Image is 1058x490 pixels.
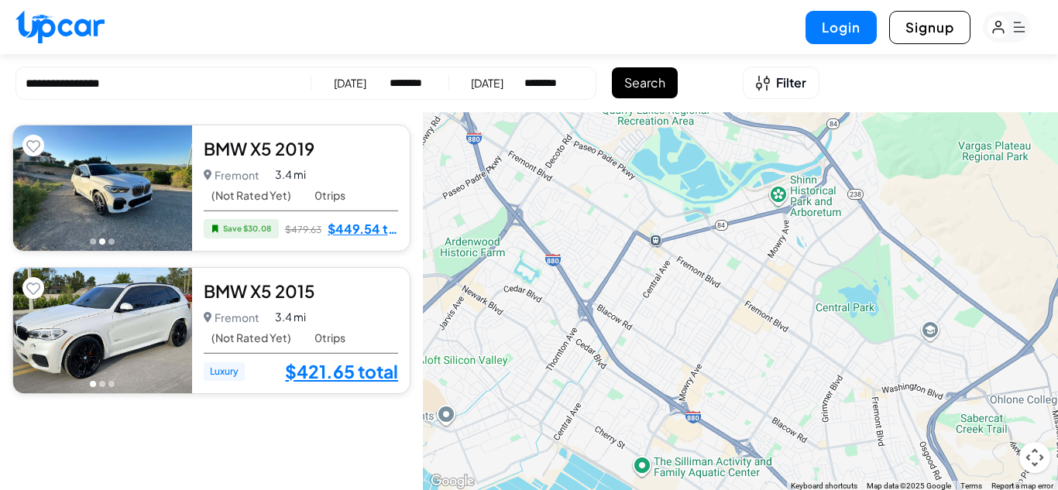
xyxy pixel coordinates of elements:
button: Add to favorites [22,277,44,299]
button: Map camera controls [1019,442,1050,473]
span: Filter [776,74,806,92]
button: Go to photo 2 [99,238,105,245]
span: 0 trips [314,189,345,202]
span: $479.63 [285,221,321,238]
button: Search [612,67,678,98]
span: Map data ©2025 Google [867,481,951,490]
button: Go to photo 3 [108,381,115,387]
span: Luxury [204,362,245,381]
span: 3.4 mi [275,166,306,183]
img: Upcar Logo [15,10,105,43]
button: Add to favorites [22,135,44,156]
span: 0 trips [314,331,345,344]
span: (Not Rated Yet) [211,331,291,344]
button: Login [806,11,877,44]
a: Report a map error [991,481,1053,490]
img: Car Image [13,268,192,393]
button: Open filters [743,67,819,99]
img: Car Image [13,125,192,251]
a: Terms (opens in new tab) [960,481,982,490]
span: Save $ 30.08 [204,219,279,238]
button: Signup [889,11,970,44]
p: Fremont [204,164,260,186]
a: $449.54 total [328,219,399,239]
p: Fremont [204,307,260,328]
span: 3.4 mi [275,309,306,325]
span: (Not Rated Yet) [211,189,291,202]
button: Go to photo 2 [99,381,105,387]
div: BMW X5 2019 [204,137,399,160]
div: BMW X5 2015 [204,279,399,303]
button: Go to photo 3 [108,238,115,245]
button: Go to photo 1 [90,381,96,387]
div: [DATE] [471,75,503,91]
div: [DATE] [334,75,366,91]
button: Go to photo 1 [90,238,96,245]
a: $421.65 total [285,362,398,382]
